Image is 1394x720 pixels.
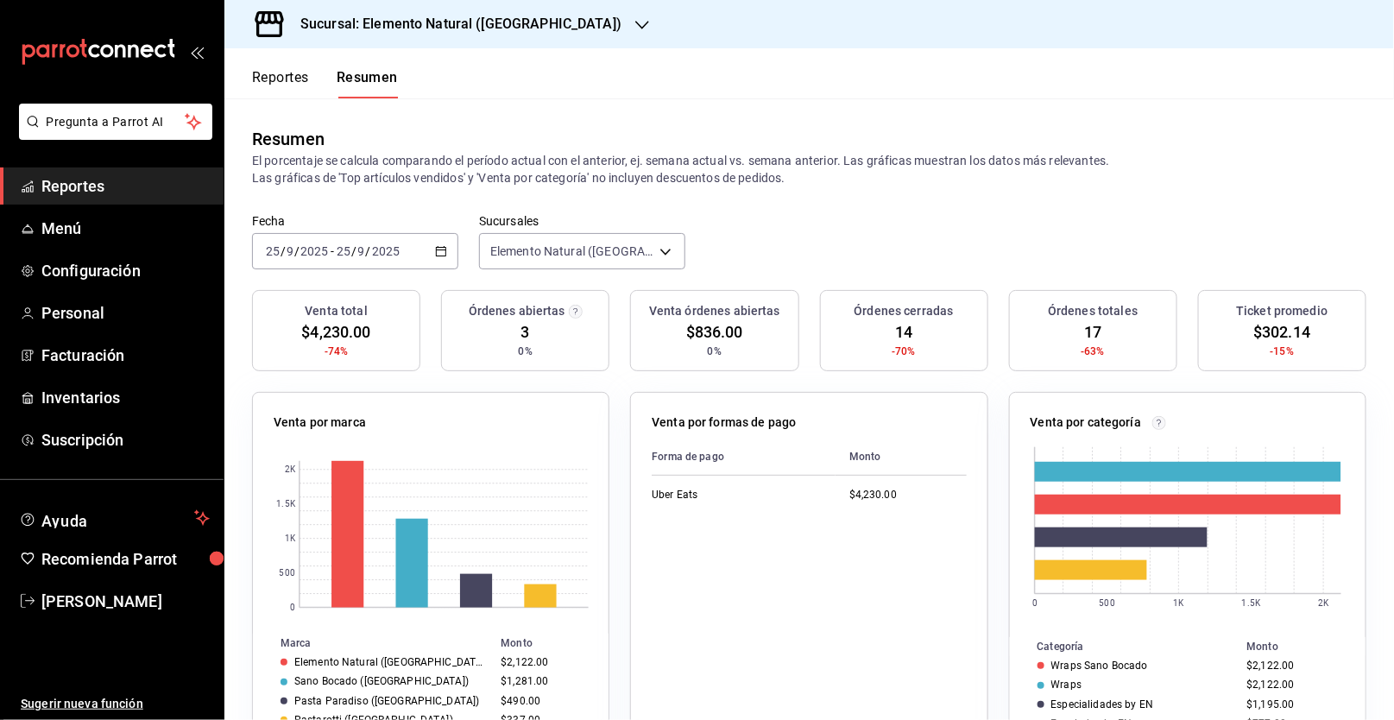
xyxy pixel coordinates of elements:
span: / [281,244,286,258]
span: / [351,244,356,258]
input: -- [336,244,351,258]
span: Pregunta a Parrot AI [47,113,186,131]
div: $2,122.00 [1247,660,1338,672]
th: Monto [836,439,967,476]
span: [PERSON_NAME] [41,590,210,613]
th: Categoría [1010,637,1240,656]
span: 14 [895,320,912,344]
div: Especialidades by EN [1051,698,1154,711]
input: ---- [300,244,329,258]
h3: Venta órdenes abiertas [649,302,780,320]
div: Resumen [252,126,325,152]
span: Configuración [41,259,210,282]
div: Sano Bocado ([GEOGRAPHIC_DATA]) [294,675,469,687]
text: 0 [1032,598,1038,608]
label: Fecha [252,216,458,228]
text: 1K [1174,598,1185,608]
span: Elemento Natural ([GEOGRAPHIC_DATA]) [490,243,653,260]
span: / [366,244,371,258]
button: open_drawer_menu [190,45,204,59]
a: Pregunta a Parrot AI [12,125,212,143]
div: Elemento Natural ([GEOGRAPHIC_DATA]) [294,656,487,668]
input: -- [286,244,294,258]
p: Venta por marca [274,414,366,432]
span: Recomienda Parrot [41,547,210,571]
div: $1,195.00 [1247,698,1338,711]
h3: Órdenes totales [1048,302,1138,320]
button: Reportes [252,69,309,98]
div: $2,122.00 [1247,679,1338,691]
th: Marca [253,634,494,653]
text: 500 [1099,598,1114,608]
div: $4,230.00 [849,488,967,502]
span: $302.14 [1253,320,1310,344]
span: 17 [1084,320,1101,344]
text: 1.5K [276,500,295,509]
p: Venta por formas de pago [652,414,796,432]
span: Menú [41,217,210,240]
span: Facturación [41,344,210,367]
h3: Sucursal: Elemento Natural ([GEOGRAPHIC_DATA]) [287,14,621,35]
span: -74% [325,344,349,359]
h3: Órdenes abiertas [469,302,565,320]
div: $1,281.00 [501,675,581,687]
div: Pasta Paradiso ([GEOGRAPHIC_DATA]) [294,695,479,707]
div: $490.00 [501,695,581,707]
th: Monto [1240,637,1366,656]
text: 1.5K [1242,598,1261,608]
span: $4,230.00 [301,320,370,344]
span: -15% [1271,344,1295,359]
span: Sugerir nueva función [21,695,210,713]
button: Resumen [337,69,398,98]
span: Personal [41,301,210,325]
span: 0% [519,344,533,359]
h3: Venta total [305,302,367,320]
span: -63% [1081,344,1105,359]
text: 2K [1319,598,1330,608]
th: Forma de pago [652,439,836,476]
span: 0% [708,344,722,359]
span: Suscripción [41,428,210,452]
h3: Órdenes cerradas [855,302,954,320]
text: 2K [285,465,296,475]
text: 500 [280,569,295,578]
span: - [331,244,334,258]
span: / [294,244,300,258]
label: Sucursales [479,216,685,228]
span: Ayuda [41,508,187,528]
div: Uber Eats [652,488,822,502]
span: $836.00 [686,320,743,344]
div: $2,122.00 [501,656,581,668]
th: Monto [494,634,609,653]
div: Wraps [1051,679,1082,691]
div: navigation tabs [252,69,398,98]
h3: Ticket promedio [1236,302,1328,320]
span: Inventarios [41,386,210,409]
span: 3 [521,320,530,344]
span: Reportes [41,174,210,198]
p: Venta por categoría [1031,414,1142,432]
text: 1K [285,534,296,544]
button: Pregunta a Parrot AI [19,104,212,140]
text: 0 [290,603,295,613]
p: El porcentaje se calcula comparando el período actual con el anterior, ej. semana actual vs. sema... [252,152,1366,186]
input: -- [265,244,281,258]
span: -70% [892,344,916,359]
input: ---- [371,244,401,258]
input: -- [357,244,366,258]
div: Wraps Sano Bocado [1051,660,1148,672]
